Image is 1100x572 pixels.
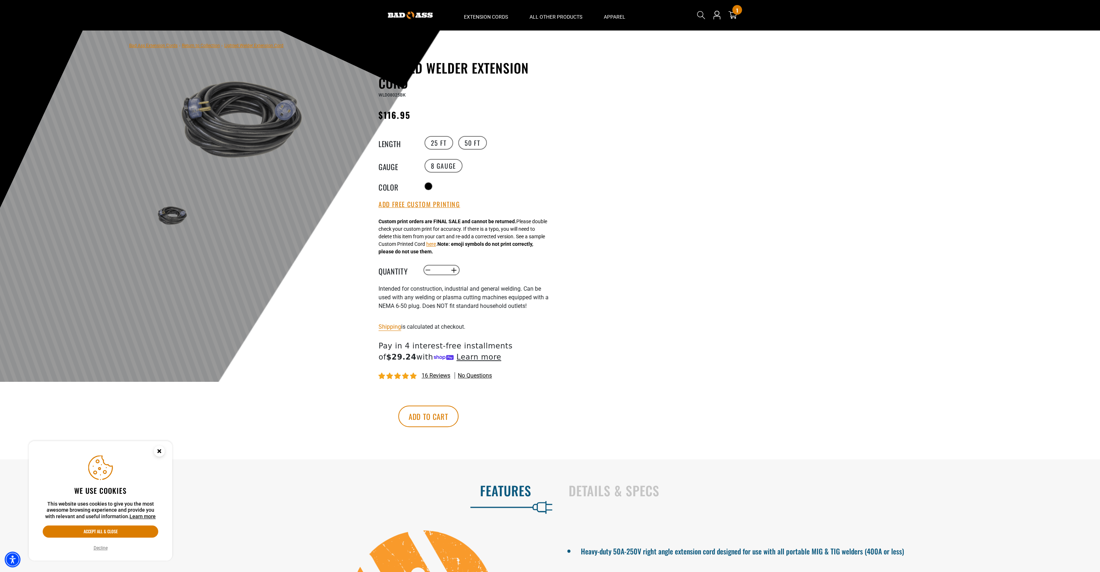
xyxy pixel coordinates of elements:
[424,159,462,173] label: 8 Gauge
[15,483,531,498] h2: Features
[5,552,20,567] div: Accessibility Menu
[379,219,516,224] strong: Custom print orders are FINAL SALE and cannot be returned.
[150,202,192,229] img: black
[379,266,414,275] label: Quantity
[179,43,180,48] span: ›
[224,43,283,48] span: Lighted Welder Extension Cord
[379,322,554,332] div: is calculated at checkout.
[388,11,433,19] img: Bad Ass Extension Cords
[146,441,172,463] button: Close this option
[29,441,172,561] aside: Cookie Consent
[379,218,547,255] div: Please double check your custom print for accuracy. If there is a typo, you will need to delete t...
[379,182,414,191] legend: Color
[379,323,401,330] a: Shipping
[43,501,158,520] p: This website uses cookies to give you the most awesome browsing experience and provide you with r...
[379,201,460,208] button: Add Free Custom Printing
[379,161,414,170] legend: Gauge
[530,14,582,20] span: All Other Products
[424,136,453,150] label: 25 FT
[736,8,738,13] span: 1
[379,373,418,380] span: 5.00 stars
[150,62,323,177] img: black
[379,60,554,90] h1: Lighted Welder Extension Cord
[129,41,283,50] nav: breadcrumbs
[379,93,406,98] span: WLD08025BK
[130,514,156,519] a: This website uses cookies to give you the most awesome browsing experience and provide you with r...
[458,372,492,380] span: No questions
[422,372,450,379] span: 16 reviews
[379,241,533,254] strong: Note: emoji symbols do not print correctly, please do not use them.
[727,11,738,19] a: cart
[379,138,414,147] legend: Length
[464,14,508,20] span: Extension Cords
[426,240,436,248] button: here
[91,544,110,552] button: Decline
[129,43,178,48] a: Bad Ass Extension Cords
[43,486,158,495] h2: We use cookies
[604,14,625,20] span: Apparel
[43,525,158,538] button: Accept all & close
[569,483,1085,498] h2: Details & Specs
[379,108,410,121] span: $116.95
[379,285,549,309] span: Intended for construction, industrial and general welding. Can be used with any welding or plasma...
[182,43,220,48] a: Return to Collection
[580,544,1075,557] li: Heavy-duty 50A-250V right angle extension cord designed for use with all portable MIG & TIG welde...
[458,136,487,150] label: 50 FT
[695,9,707,21] summary: Search
[398,405,459,427] button: Add to cart
[221,43,223,48] span: ›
